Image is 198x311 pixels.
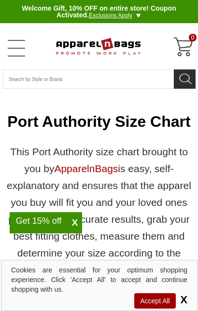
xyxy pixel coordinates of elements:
[170,36,193,59] a: 0
[178,70,193,85] img: search icon
[36,30,152,64] a: ApparelnBags
[36,30,141,61] img: ApparelnBags.com Official Website
[134,293,175,309] span: Accept All
[7,107,190,136] h1: Port Authority Size Chart
[3,69,174,89] input: Search By Style or Brand
[174,69,196,89] button: Search
[54,163,118,174] a: ApparelnBags
[178,294,187,306] span: X
[89,12,132,19] a: Exclusions Apply
[189,34,197,41] span: 0
[5,143,193,278] p: This Port Authority size chart brought to you by is easy, self-explanatory and ensures that the a...
[68,217,82,229] span: X
[10,217,68,225] div: Get 15% off
[11,265,187,294] div: Cookies are essential for your optimum shopping experience. Click 'Accept All' to accept and cont...
[7,39,26,58] a: Open Left Menu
